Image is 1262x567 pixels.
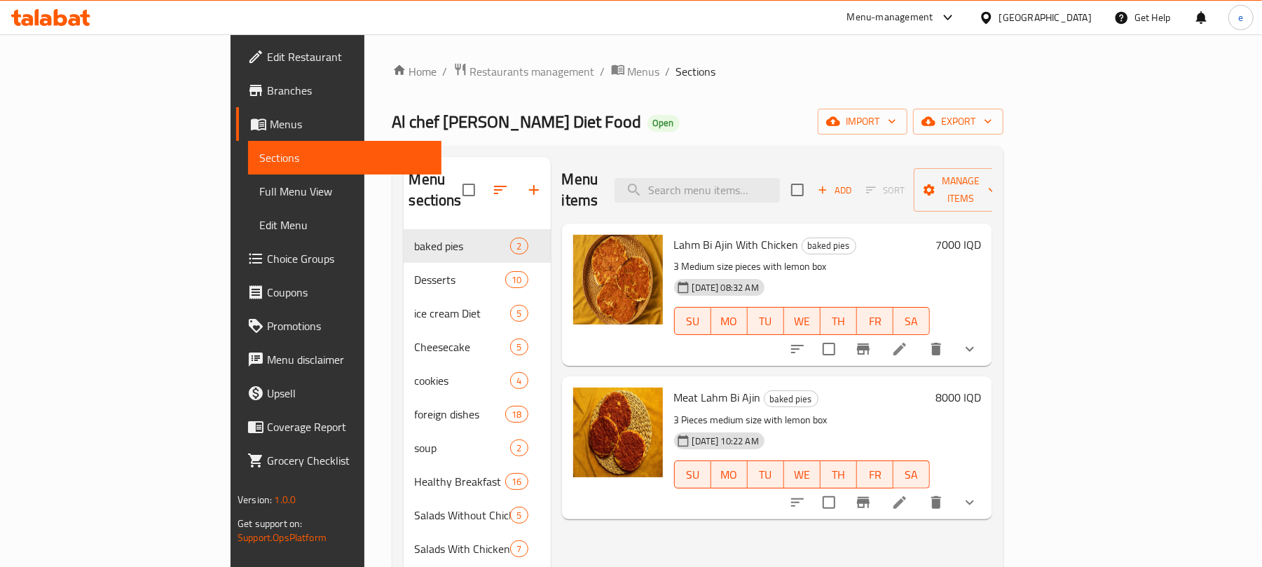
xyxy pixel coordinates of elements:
span: Grocery Checklist [267,452,430,469]
div: ice cream Diet5 [404,296,551,330]
p: 3 Pieces medium size with lemon box [674,411,930,429]
button: show more [953,332,987,366]
span: Coupons [267,284,430,301]
span: Select section first [857,179,914,201]
div: baked pies [802,238,856,254]
li: / [666,63,671,80]
h2: Menu items [562,169,598,211]
button: import [818,109,907,135]
div: items [510,372,528,389]
button: TU [748,460,784,489]
span: Edit Restaurant [267,48,430,65]
div: Salads With Chicken [415,540,511,557]
button: MO [711,460,748,489]
button: SU [674,460,711,489]
button: SA [893,460,930,489]
div: Cheesecake5 [404,330,551,364]
div: Menu-management [847,9,933,26]
button: Manage items [914,168,1008,212]
span: 4 [511,374,527,388]
span: Branches [267,82,430,99]
div: baked pies [764,390,818,407]
h6: 7000 IQD [935,235,981,254]
div: Desserts10 [404,263,551,296]
a: Full Menu View [248,175,441,208]
span: Promotions [267,317,430,334]
button: SU [674,307,711,335]
span: Restaurants management [470,63,595,80]
a: Sections [248,141,441,175]
div: foreign dishes18 [404,397,551,431]
span: 5 [511,307,527,320]
a: Branches [236,74,441,107]
button: sort-choices [781,332,814,366]
span: soup [415,439,511,456]
span: Get support on: [238,514,302,533]
span: Select section [783,175,812,205]
div: Healthy Breakfast [415,473,506,490]
p: 3 Medium size pieces with lemon box [674,258,930,275]
span: Sections [259,149,430,166]
span: Lahm Bi Ajin With Chicken [674,234,799,255]
span: Meat Lahm Bi Ajin [674,387,761,408]
div: ice cream Diet [415,305,511,322]
a: Edit Restaurant [236,40,441,74]
button: show more [953,486,987,519]
span: 1.0.0 [274,491,296,509]
div: soup2 [404,431,551,465]
a: Menus [611,62,660,81]
li: / [443,63,448,80]
span: WE [790,465,815,485]
span: Sort sections [483,173,517,207]
button: delete [919,332,953,366]
span: cookies [415,372,511,389]
img: Lahm Bi Ajin With Chicken [573,235,663,325]
button: WE [784,460,821,489]
div: items [510,507,528,524]
span: Manage items [925,172,996,207]
svg: Show Choices [961,494,978,511]
span: baked pies [415,238,511,254]
button: TH [821,307,857,335]
span: MO [717,311,742,332]
span: foreign dishes [415,406,506,423]
span: Upsell [267,385,430,402]
span: 2 [511,442,527,455]
h6: 8000 IQD [935,388,981,407]
a: Restaurants management [453,62,595,81]
span: Edit Menu [259,217,430,233]
a: Upsell [236,376,441,410]
span: MO [717,465,742,485]
span: Full Menu View [259,183,430,200]
img: Meat Lahm Bi Ajin [573,388,663,477]
button: WE [784,307,821,335]
span: Desserts [415,271,506,288]
button: MO [711,307,748,335]
span: Menu disclaimer [267,351,430,368]
span: Choice Groups [267,250,430,267]
svg: Show Choices [961,341,978,357]
button: Add [812,179,857,201]
span: FR [863,465,888,485]
span: SU [680,465,706,485]
button: FR [857,460,893,489]
span: baked pies [802,238,856,254]
div: Salads Without Chicken5 [404,498,551,532]
span: export [924,113,992,130]
button: sort-choices [781,486,814,519]
button: TH [821,460,857,489]
a: Edit menu item [891,494,908,511]
a: Choice Groups [236,242,441,275]
div: [GEOGRAPHIC_DATA] [999,10,1092,25]
span: Al chef [PERSON_NAME] Diet Food [392,106,642,137]
div: Cheesecake [415,339,511,355]
button: TU [748,307,784,335]
a: Promotions [236,309,441,343]
div: cookies4 [404,364,551,397]
span: TU [753,311,779,332]
div: items [505,271,528,288]
span: TU [753,465,779,485]
div: items [505,473,528,490]
span: Coverage Report [267,418,430,435]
